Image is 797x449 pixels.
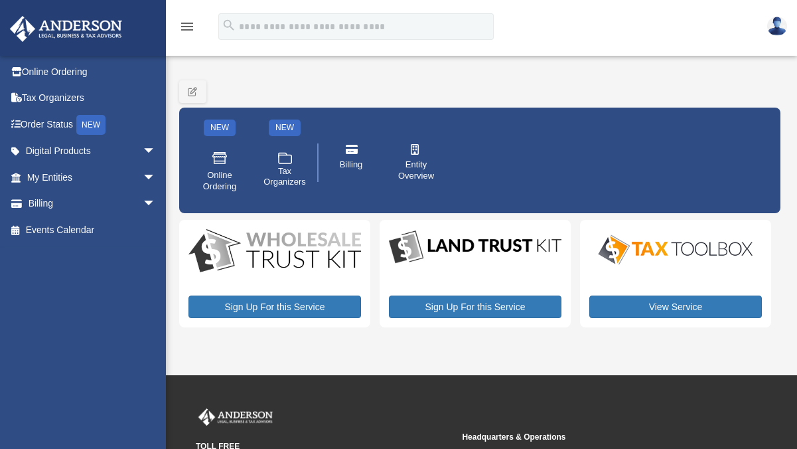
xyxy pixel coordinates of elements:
[196,408,275,426] img: Anderson Advisors Platinum Portal
[257,141,313,202] a: Tax Organizers
[9,191,176,217] a: Billingarrow_drop_down
[143,164,169,191] span: arrow_drop_down
[188,229,361,275] img: WS-Trust-Kit-lgo-1.jpg
[263,166,306,189] span: Tax Organizers
[388,135,444,191] a: Entity Overview
[9,111,176,138] a: Order StatusNEW
[179,19,195,35] i: menu
[143,191,169,218] span: arrow_drop_down
[9,85,176,112] a: Tax Organizers
[389,296,561,318] a: Sign Up For this Service
[398,159,435,182] span: Entity Overview
[76,115,106,135] div: NEW
[6,16,126,42] img: Anderson Advisors Platinum Portal
[589,296,762,318] a: View Service
[323,135,379,191] a: Billing
[188,296,361,318] a: Sign Up For this Service
[9,138,169,165] a: Digital Productsarrow_drop_down
[204,120,236,136] div: NEW
[222,18,236,33] i: search
[201,170,238,193] span: Online Ordering
[143,138,169,165] span: arrow_drop_down
[462,430,719,444] small: Headquarters & Operations
[340,159,363,171] span: Billing
[192,141,248,202] a: Online Ordering
[9,164,176,191] a: My Entitiesarrow_drop_down
[767,17,787,36] img: User Pic
[179,23,195,35] a: menu
[9,58,176,85] a: Online Ordering
[9,217,176,243] a: Events Calendar
[389,229,561,266] img: LandTrust_lgo-1.jpg
[269,120,301,136] div: NEW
